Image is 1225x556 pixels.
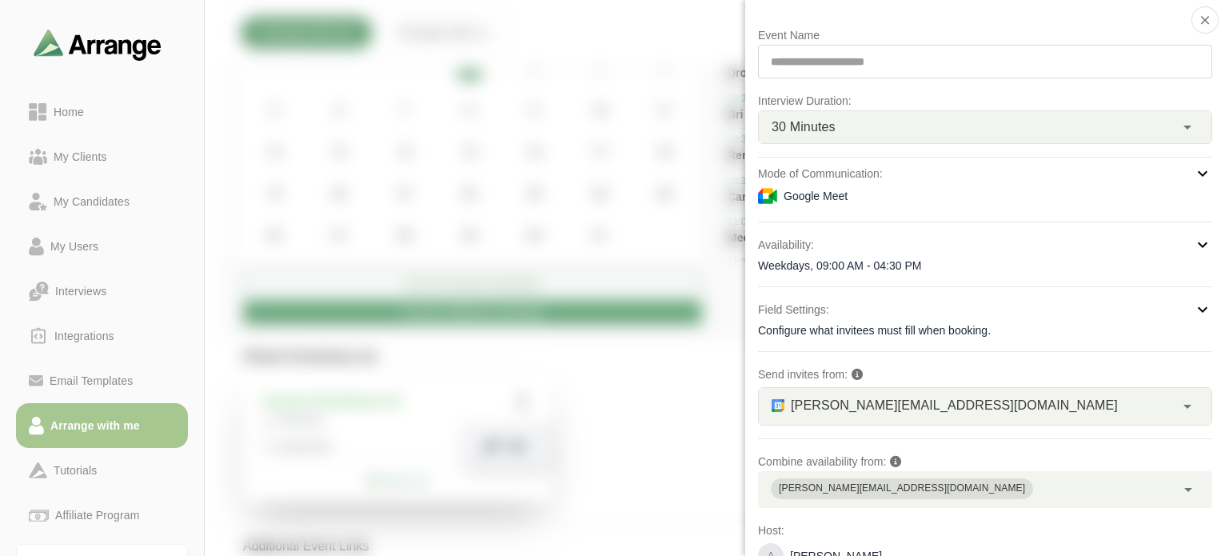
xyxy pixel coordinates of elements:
div: My Clients [47,147,114,166]
p: Send invites from: [758,365,1212,384]
a: My Clients [16,134,188,179]
div: Google Meet [758,186,1212,206]
a: Arrange with me [16,403,188,448]
div: Interviews [49,282,113,301]
div: Weekdays, 09:00 AM - 04:30 PM [758,258,1212,274]
a: Email Templates [16,358,188,403]
p: Availability: [758,235,814,254]
div: My Candidates [47,192,136,211]
p: Mode of Communication: [758,164,883,183]
div: Arrange with me [44,416,146,435]
a: My Users [16,224,188,269]
div: Email Templates [43,371,139,390]
div: [PERSON_NAME][EMAIL_ADDRESS][DOMAIN_NAME] [779,481,1025,497]
p: Event Name [758,26,1212,45]
a: Affiliate Program [16,493,188,538]
p: Combine availability from: [758,452,1212,471]
span: [PERSON_NAME][EMAIL_ADDRESS][DOMAIN_NAME] [791,395,1118,416]
a: My Candidates [16,179,188,224]
div: Configure what invitees must fill when booking. [758,322,1212,338]
div: Home [47,102,90,122]
a: Integrations [16,314,188,358]
div: Tutorials [47,461,103,480]
a: Tutorials [16,448,188,493]
p: Interview Duration: [758,91,1212,110]
span: 30 Minutes [772,117,836,138]
img: GOOGLE [772,399,784,412]
img: Meeting Mode Icon [758,186,777,206]
div: My Users [44,237,105,256]
div: Integrations [48,326,121,346]
div: Affiliate Program [49,506,146,525]
img: arrangeai-name-small-logo.4d2b8aee.svg [34,29,162,60]
a: Interviews [16,269,188,314]
p: Host: [758,521,1212,540]
p: Field Settings: [758,300,829,319]
a: Home [16,90,188,134]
